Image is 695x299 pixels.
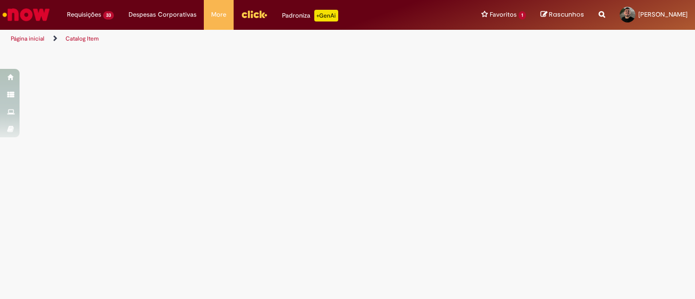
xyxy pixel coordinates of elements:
span: More [211,10,226,20]
span: [PERSON_NAME] [638,10,688,19]
a: Catalog Item [65,35,99,43]
a: Página inicial [11,35,44,43]
a: Rascunhos [541,10,584,20]
span: 1 [519,11,526,20]
span: Despesas Corporativas [129,10,196,20]
div: Padroniza [282,10,338,21]
span: Requisições [67,10,101,20]
img: ServiceNow [1,5,51,24]
ul: Trilhas de página [7,30,456,48]
span: Rascunhos [549,10,584,19]
p: +GenAi [314,10,338,21]
span: 33 [103,11,114,20]
span: Favoritos [490,10,517,20]
img: click_logo_yellow_360x200.png [241,7,267,21]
